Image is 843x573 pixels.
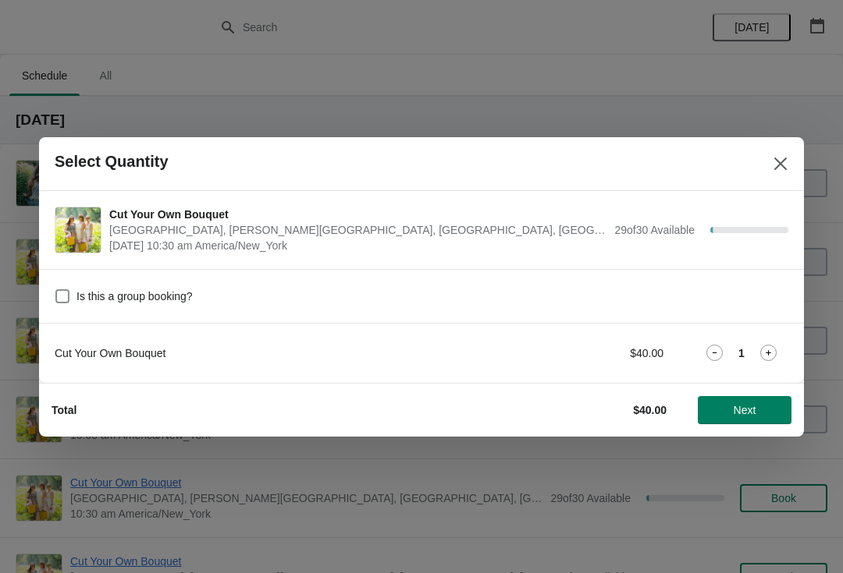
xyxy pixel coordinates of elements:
span: Next [734,404,756,416]
img: Cut Your Own Bouquet | Cross Street Flower Farm, Jacobs Lane, Norwell, MA, USA | September 13 | 1... [55,207,101,253]
strong: $40.00 [633,404,667,416]
button: Close [767,150,795,178]
strong: Total [52,404,76,416]
div: Cut Your Own Bouquet [55,345,488,361]
span: [GEOGRAPHIC_DATA], [PERSON_NAME][GEOGRAPHIC_DATA], [GEOGRAPHIC_DATA], [GEOGRAPHIC_DATA] [109,222,606,238]
span: [DATE] 10:30 am America/New_York [109,238,606,253]
span: Cut Your Own Bouquet [109,207,606,222]
span: Is this a group booking? [76,288,193,304]
strong: 1 [738,345,745,361]
div: $40.00 [519,345,663,361]
h2: Select Quantity [55,153,169,171]
span: 29 of 30 Available [614,224,695,236]
button: Next [698,396,791,424]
